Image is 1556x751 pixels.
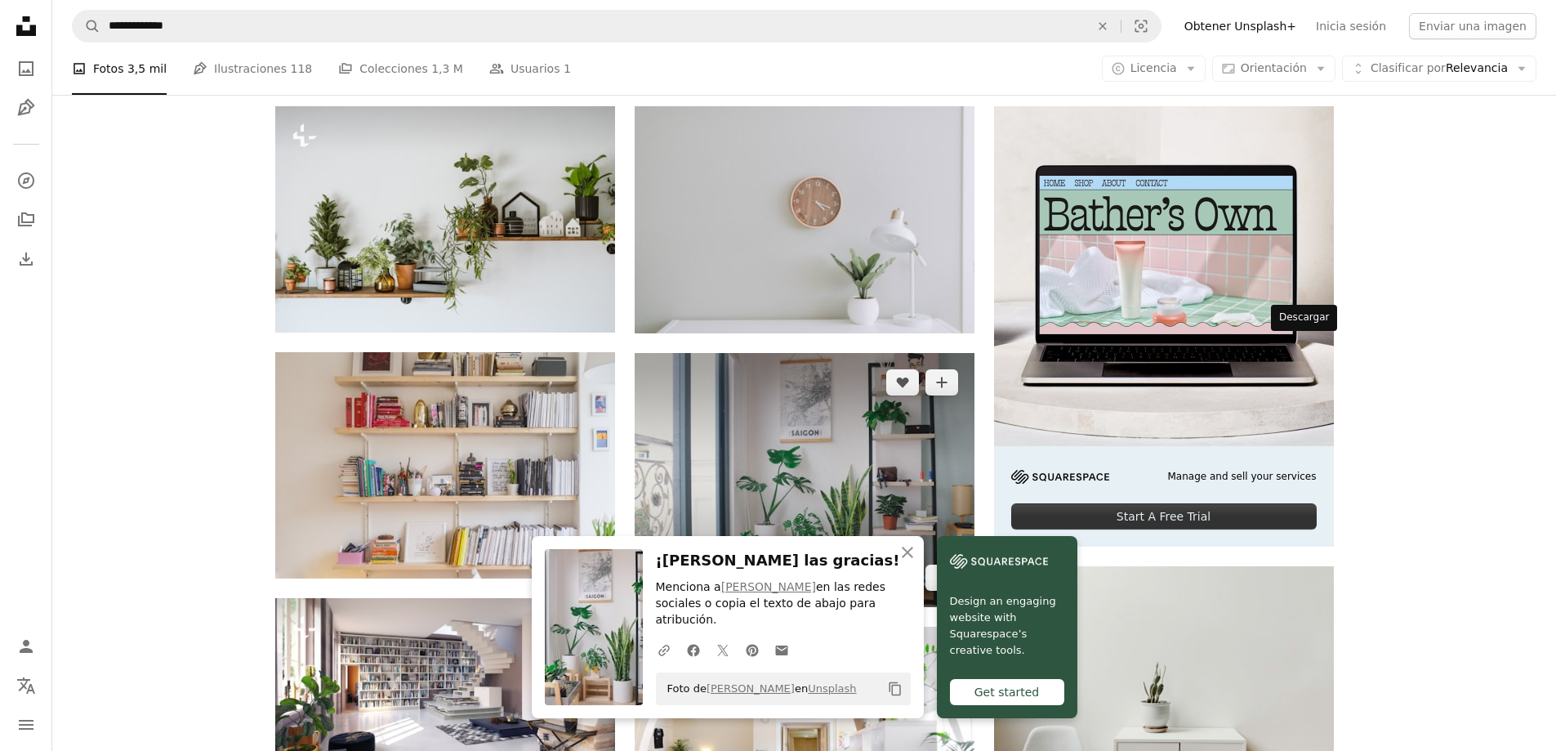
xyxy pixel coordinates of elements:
[1212,56,1335,82] button: Orientación
[489,42,571,95] a: Usuarios 1
[290,60,312,78] span: 118
[1085,11,1121,42] button: Borrar
[1130,61,1177,74] span: Licencia
[1121,11,1161,42] button: Búsqueda visual
[275,352,615,578] img: Libros en estantería
[994,106,1334,446] img: file-1707883121023-8e3502977149image
[275,106,615,333] img: Un estante lleno de plantas en macetas encima de una pared blanca
[1409,13,1536,39] button: Enviar una imagen
[767,633,796,666] a: Comparte por correo electrónico
[881,675,909,703] button: Copiar al portapapeles
[1342,56,1536,82] button: Clasificar porRelevancia
[338,42,463,95] a: Colecciones 1,3 M
[193,42,312,95] a: Ilustraciones 118
[659,676,857,702] span: Foto de en
[10,709,42,741] button: Menú
[994,672,1334,686] a: Planta verde en gabinete blanco
[1371,61,1446,74] span: Clasificar por
[925,369,958,396] button: Añade a la colección
[1011,503,1317,530] div: Start A Free Trial
[10,203,42,236] a: Colecciones
[738,633,767,666] a: Comparte en Pinterest
[73,11,100,42] button: Buscar en Unsplash
[721,580,816,593] a: [PERSON_NAME]
[431,60,463,78] span: 1,3 M
[994,106,1334,547] a: Manage and sell your servicesStart A Free Trial
[950,549,1048,574] img: file-1606177908946-d1eed1cbe4f5image
[1102,56,1206,82] button: Licencia
[635,732,974,747] a: Salón blanco
[886,369,919,396] button: Me gusta
[10,92,42,124] a: Ilustraciones
[10,630,42,663] a: Iniciar sesión / Registrarse
[937,536,1077,718] a: Design an engaging website with Squarespace’s creative tools.Get started
[10,10,42,46] a: Inicio — Unsplash
[275,212,615,226] a: Un estante lleno de plantas en macetas encima de una pared blanca
[1271,305,1337,331] div: Descargar
[564,60,571,78] span: 1
[635,106,974,333] img: white desk lamp beside green plant
[950,593,1064,659] span: Design an engaging website with Squarespace’s creative tools.
[679,633,708,666] a: Comparte en Facebook
[1011,470,1109,484] img: file-1705255347840-230a6ab5bca9image
[275,691,615,706] a: Interior de vida moderna. Diseño de concepto de renderizado 3D
[707,682,795,695] a: [PERSON_NAME]
[635,212,974,227] a: white desk lamp beside green plant
[1175,13,1306,39] a: Obtener Unsplash+
[10,52,42,85] a: Fotos
[10,669,42,702] button: Idioma
[10,164,42,197] a: Explorar
[275,458,615,472] a: Libros en estantería
[1306,13,1396,39] a: Inicia sesión
[10,243,42,275] a: Historial de descargas
[635,353,974,607] img: Plantas en macetas entre la ventana de vidrio y el estante
[808,682,856,695] a: Unsplash
[72,10,1161,42] form: Encuentra imágenes en todo el sitio
[656,549,911,573] h3: ¡[PERSON_NAME] las gracias!
[1167,470,1316,484] span: Manage and sell your services
[950,679,1064,705] div: Get started
[1241,61,1307,74] span: Orientación
[708,633,738,666] a: Comparte en Twitter
[635,472,974,487] a: Plantas en macetas entre la ventana de vidrio y el estante
[656,579,911,628] p: Menciona a en las redes sociales o copia el texto de abajo para atribución.
[1371,60,1508,77] span: Relevancia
